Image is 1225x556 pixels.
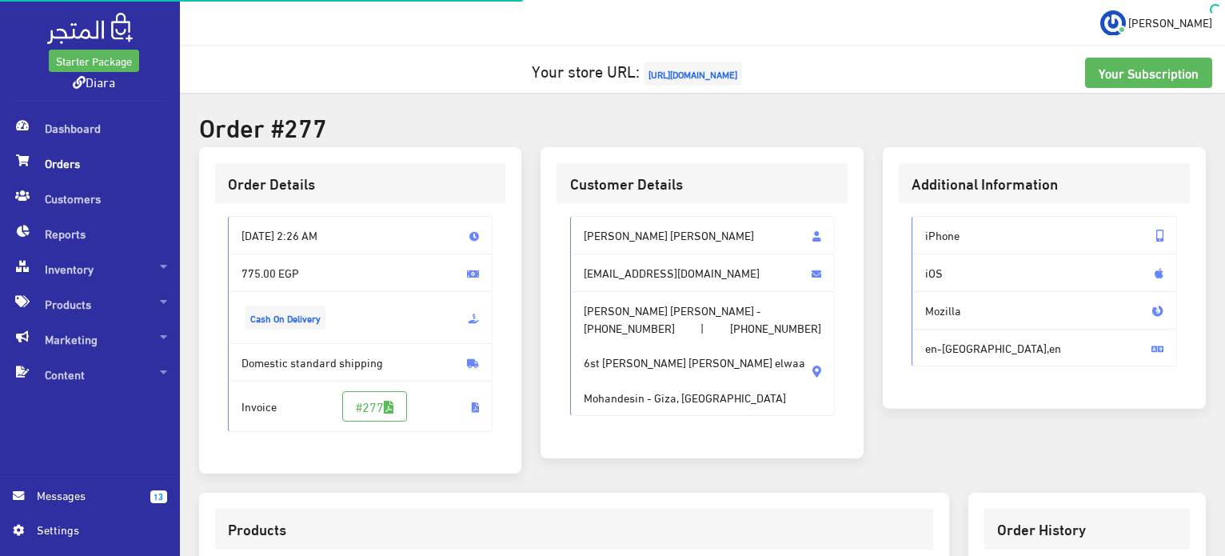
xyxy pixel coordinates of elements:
span: [PHONE_NUMBER] [730,319,821,337]
span: Inventory [13,251,167,286]
h3: Order Details [228,176,493,191]
span: Settings [37,521,154,538]
span: iPhone [912,216,1177,254]
h3: Additional Information [912,176,1177,191]
h3: Customer Details [570,176,836,191]
span: 13 [150,490,167,503]
img: ... [1100,10,1126,36]
span: [URL][DOMAIN_NAME] [644,62,742,86]
iframe: Drift Widget Chat Controller [1145,446,1206,507]
img: . [47,13,133,44]
span: Products [13,286,167,322]
a: Diara [73,70,115,93]
span: [PERSON_NAME] [PERSON_NAME] - | [570,291,836,417]
h2: Order #277 [199,112,1206,140]
span: iOS [912,254,1177,292]
a: #277 [342,391,407,422]
span: [PERSON_NAME] [1128,12,1212,32]
span: [PERSON_NAME] [PERSON_NAME] [570,216,836,254]
span: Invoice [228,381,493,432]
a: Starter Package [49,50,139,72]
a: 13 Messages [13,486,167,521]
span: 775.00 EGP [228,254,493,292]
a: ... [PERSON_NAME] [1100,10,1212,35]
span: Mozilla [912,291,1177,330]
span: Orders [13,146,167,181]
span: Dashboard [13,110,167,146]
span: [EMAIL_ADDRESS][DOMAIN_NAME] [570,254,836,292]
span: [PHONE_NUMBER] [584,319,675,337]
span: 6st [PERSON_NAME] [PERSON_NAME] elwaa Mohandesin - Giza, [GEOGRAPHIC_DATA] [584,336,805,406]
span: Customers [13,181,167,216]
span: Content [13,357,167,392]
span: [DATE] 2:26 AM [228,216,493,254]
span: Marketing [13,322,167,357]
h3: Products [228,522,920,537]
span: Cash On Delivery [245,306,325,330]
span: Reports [13,216,167,251]
span: en-[GEOGRAPHIC_DATA],en [912,329,1177,367]
span: Domestic standard shipping [228,343,493,382]
a: Your store URL:[URL][DOMAIN_NAME] [532,55,746,85]
h3: Order History [997,522,1177,537]
a: Settings [13,521,167,546]
a: Your Subscription [1085,58,1212,88]
span: Messages [37,486,138,504]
